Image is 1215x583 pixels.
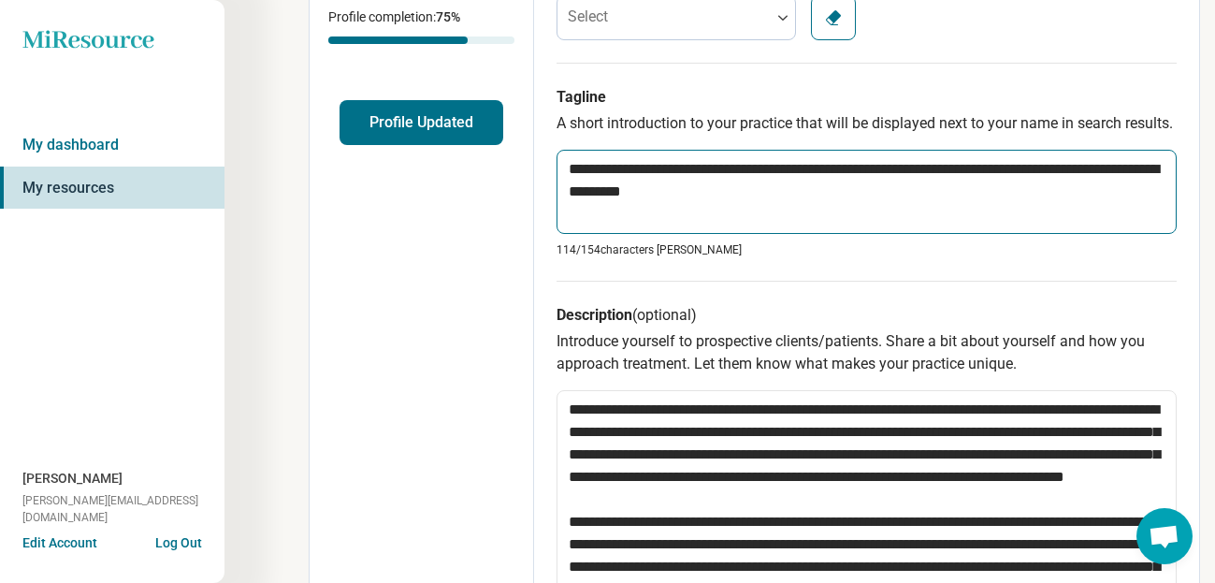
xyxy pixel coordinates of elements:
[155,533,202,548] button: Log Out
[557,304,1177,327] h3: Description
[557,86,1177,109] h3: Tagline
[1136,508,1193,564] a: Open chat
[22,492,224,526] span: [PERSON_NAME][EMAIL_ADDRESS][DOMAIN_NAME]
[557,112,1177,135] p: A short introduction to your practice that will be displayed next to your name in search results.
[22,533,97,553] button: Edit Account
[436,9,460,24] span: 75 %
[328,36,514,44] div: Profile completion
[568,7,608,25] label: Select
[632,306,697,324] span: (optional)
[557,330,1177,375] p: Introduce yourself to prospective clients/patients. Share a bit about yourself and how you approa...
[340,100,503,145] button: Profile Updated
[22,469,123,488] span: [PERSON_NAME]
[557,241,1177,258] p: 114/ 154 characters [PERSON_NAME]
